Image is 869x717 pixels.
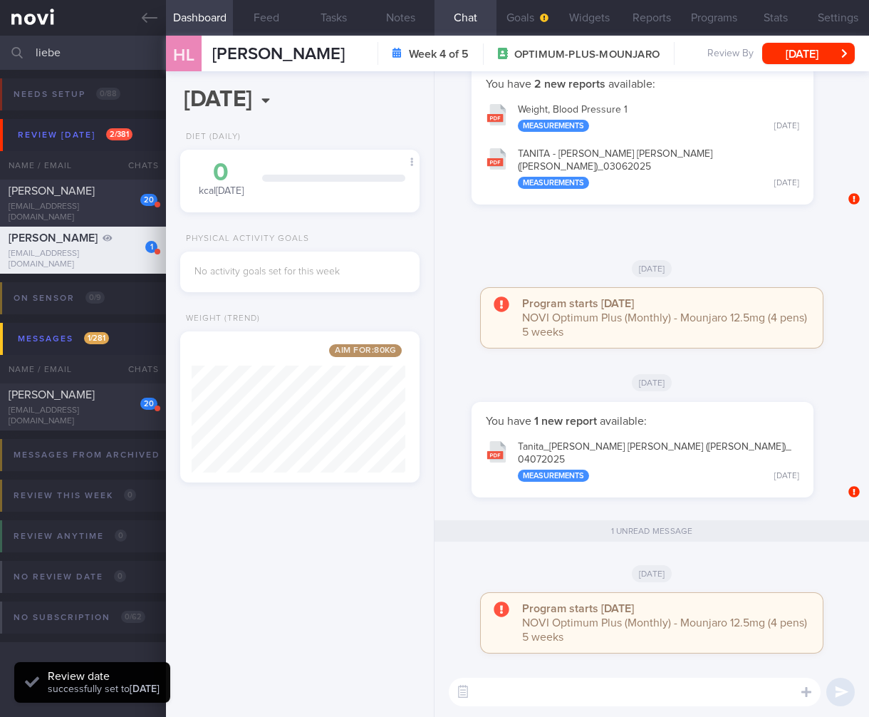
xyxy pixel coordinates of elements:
[157,27,211,82] div: HL
[522,312,807,324] span: NOVI Optimum Plus (Monthly) - Mounjaro 12.5mg (4 pens)
[518,177,589,189] div: Measurements
[114,570,126,582] span: 0
[14,125,136,145] div: Review [DATE]
[479,432,806,489] button: Tanita_[PERSON_NAME] [PERSON_NAME] ([PERSON_NAME])_04072025 Measurements [DATE]
[707,48,754,61] span: Review By
[518,120,589,132] div: Measurements
[9,232,98,244] span: [PERSON_NAME]
[9,202,157,223] div: [EMAIL_ADDRESS][DOMAIN_NAME]
[9,185,95,197] span: [PERSON_NAME]
[10,527,130,546] div: Review anytime
[180,314,260,324] div: Weight (Trend)
[10,486,140,505] div: Review this week
[632,260,672,277] span: [DATE]
[109,151,166,180] div: Chats
[10,445,196,465] div: Messages from Archived
[106,128,132,140] span: 2 / 381
[84,332,109,344] span: 1 / 281
[9,389,95,401] span: [PERSON_NAME]
[774,471,799,482] div: [DATE]
[479,139,806,196] button: TANITA - [PERSON_NAME] [PERSON_NAME] ([PERSON_NAME])_03062025 Measurements [DATE]
[518,470,589,482] div: Measurements
[774,178,799,189] div: [DATE]
[194,266,405,279] div: No activity goals set for this week
[762,43,855,64] button: [DATE]
[522,326,563,338] span: 5 weeks
[96,88,120,100] span: 0 / 88
[145,241,157,253] div: 1
[9,406,157,427] div: [EMAIL_ADDRESS][DOMAIN_NAME]
[329,344,402,357] span: Aim for: 80 kg
[531,78,608,90] strong: 2 new reports
[518,441,799,482] div: Tanita_ [PERSON_NAME] [PERSON_NAME] ([PERSON_NAME])_ 04072025
[180,132,241,143] div: Diet (Daily)
[486,77,799,91] p: You have available:
[479,95,806,140] button: Weight, Blood Pressure 1 Measurements [DATE]
[130,684,160,694] strong: [DATE]
[194,160,248,198] div: kcal [DATE]
[109,355,166,383] div: Chats
[212,46,345,63] span: [PERSON_NAME]
[140,398,157,410] div: 20
[194,160,248,185] div: 0
[10,567,130,587] div: No review date
[774,121,799,132] div: [DATE]
[632,374,672,391] span: [DATE]
[140,194,157,206] div: 20
[522,603,634,614] strong: Program starts [DATE]
[10,608,149,627] div: No subscription
[632,565,672,582] span: [DATE]
[180,234,309,244] div: Physical Activity Goals
[48,684,160,694] span: successfully set to
[85,292,105,304] span: 0 / 9
[522,617,807,629] span: NOVI Optimum Plus (Monthly) - Mounjaro 12.5mg (4 pens)
[522,298,634,309] strong: Program starts [DATE]
[124,489,136,501] span: 0
[10,85,124,104] div: Needs setup
[14,329,113,349] div: Messages
[518,104,799,133] div: Weight, Blood Pressure 1
[486,414,799,428] p: You have available:
[514,48,660,62] span: OPTIMUM-PLUS-MOUNJARO
[115,530,127,542] span: 0
[121,611,145,623] span: 0 / 62
[522,631,563,643] span: 5 weeks
[531,416,600,427] strong: 1 new report
[518,148,799,189] div: TANITA - [PERSON_NAME] [PERSON_NAME] ([PERSON_NAME])_ 03062025
[409,47,469,61] strong: Week 4 of 5
[48,669,160,684] div: Review date
[10,289,108,308] div: On sensor
[9,249,157,270] div: [EMAIL_ADDRESS][DOMAIN_NAME]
